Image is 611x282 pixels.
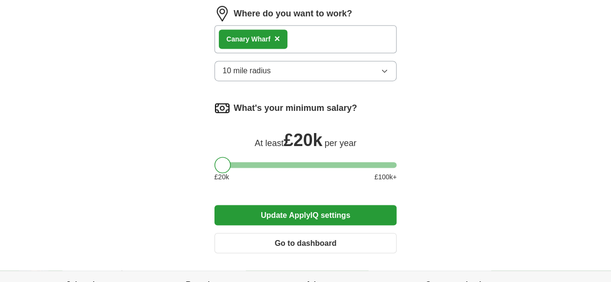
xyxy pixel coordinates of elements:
div: Canary Wharf [227,34,270,44]
span: £ 100 k+ [374,172,397,182]
span: × [274,33,280,44]
button: Go to dashboard [214,233,397,253]
span: per year [325,138,356,148]
img: location.png [214,6,230,21]
img: salary.png [214,100,230,116]
button: Update ApplyIQ settings [214,205,397,225]
span: 10 mile radius [223,65,271,77]
span: At least [255,138,284,148]
button: × [274,32,280,46]
label: Where do you want to work? [234,7,352,20]
span: £ 20 k [214,172,229,182]
span: £ 20k [284,130,322,150]
label: What's your minimum salary? [234,102,357,115]
button: 10 mile radius [214,61,397,81]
